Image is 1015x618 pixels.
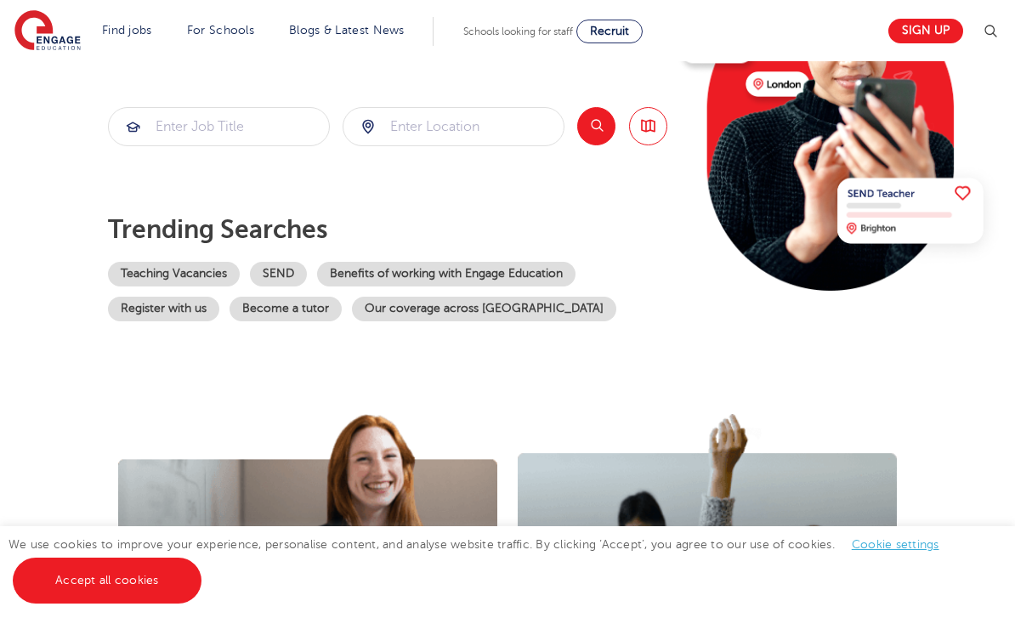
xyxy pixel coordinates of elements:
a: Our coverage across [GEOGRAPHIC_DATA] [352,297,616,321]
a: Accept all cookies [13,558,201,604]
a: Recruit [576,20,643,43]
img: Engage Education [14,10,81,53]
div: Submit [343,107,564,146]
input: Submit [109,108,329,145]
a: Cookie settings [852,538,939,551]
a: For Schools [187,24,254,37]
a: Find jobs [102,24,152,37]
a: Become a tutor [230,297,342,321]
span: We use cookies to improve your experience, personalise content, and analyse website traffic. By c... [9,538,956,587]
span: Schools looking for staff [463,26,573,37]
a: Blogs & Latest News [289,24,405,37]
a: Benefits of working with Engage Education [317,262,576,286]
input: Submit [343,108,564,145]
a: Sign up [888,19,963,43]
button: Search [577,107,615,145]
span: Recruit [590,25,629,37]
div: Submit [108,107,330,146]
a: SEND [250,262,307,286]
a: Teaching Vacancies [108,262,240,286]
a: Register with us [108,297,219,321]
p: Trending searches [108,214,667,245]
